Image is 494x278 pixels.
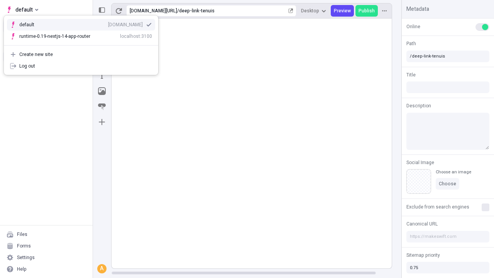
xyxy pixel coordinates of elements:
div: Settings [17,254,35,261]
div: Forms [17,243,31,249]
span: Title [406,71,416,78]
div: deep-link-tenuis [179,8,287,14]
button: Choose [436,178,459,190]
span: Sitemap priority [406,252,440,259]
div: Choose an image [436,169,471,175]
span: Description [406,102,431,109]
div: [DOMAIN_NAME] [108,22,143,28]
span: Exclude from search engines [406,203,469,210]
button: Text [95,69,109,83]
input: https://makeswift.com [406,231,489,242]
span: Desktop [301,8,319,14]
span: Path [406,40,416,47]
button: Publish [355,5,378,17]
span: Social Image [406,159,434,166]
div: default [19,22,46,28]
span: Preview [334,8,351,14]
span: Publish [359,8,375,14]
span: Canonical URL [406,220,438,227]
div: Help [17,266,27,272]
button: Desktop [298,5,329,17]
div: [URL][DOMAIN_NAME] [130,8,177,14]
button: Select site [3,4,41,15]
div: runtime-0.19-nextjs-14-app-router [19,33,90,39]
div: / [177,8,179,14]
div: Files [17,231,27,237]
div: Suggestions [4,16,158,45]
span: Online [406,23,420,30]
div: localhost:3100 [120,33,152,39]
span: default [15,5,33,14]
button: Button [95,100,109,114]
div: A [98,265,106,273]
button: Image [95,84,109,98]
span: Choose [439,181,456,187]
button: Preview [331,5,354,17]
